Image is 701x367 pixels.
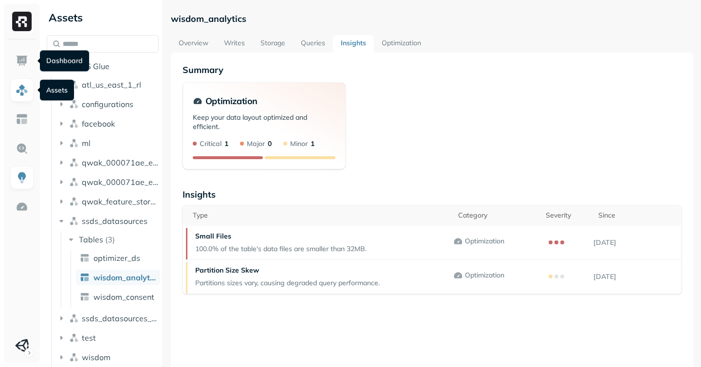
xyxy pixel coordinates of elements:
[195,278,380,288] p: Partitions sizes vary, causing degraded query performance.
[93,273,156,282] span: wisdom_analytics
[47,58,159,74] button: AWS Glue
[193,113,335,139] p: Keep your data layout optimized and efficient.
[69,197,79,206] img: namespace
[82,119,115,128] span: facebook
[195,266,380,275] p: Partition Size Skew
[224,139,228,148] p: 1
[56,174,159,190] button: qwak_000071ae_e5f6_4c5f_97ab_2b533d00d294_analytics_data_view
[69,352,79,362] img: namespace
[293,35,333,53] a: Queries
[195,232,367,241] p: Small Files
[193,211,448,220] div: Type
[80,292,90,302] img: table
[16,55,28,67] img: Dashboard
[69,138,79,148] img: namespace
[16,142,28,155] img: Query Explorer
[374,35,429,53] a: Optimization
[80,253,90,263] img: table
[458,211,536,220] div: Category
[56,311,159,326] button: ssds_datasources_dev
[546,211,589,220] div: Severity
[311,139,314,148] p: 1
[69,119,79,128] img: namespace
[82,99,133,109] span: configurations
[183,189,682,200] p: Insights
[76,250,160,266] a: optimizer_ds
[40,51,89,72] div: Dashboard
[56,135,159,151] button: ml
[16,171,28,184] img: Insights
[82,80,141,90] span: atl_us_east_1_rl
[93,292,154,302] span: wisdom_consent
[183,64,682,75] p: Summary
[76,270,160,285] a: wisdom_analytics
[82,313,159,323] span: ssds_datasources_dev
[80,273,90,282] img: table
[69,99,79,109] img: namespace
[105,235,115,244] p: ( 3 )
[82,138,91,148] span: ml
[593,238,681,247] p: [DATE]
[598,211,676,220] div: Since
[56,194,159,209] button: qwak_feature_store_000071ae_e5f6_4c5f_97ab_2b533d00d294
[56,155,159,170] button: qwak_000071ae_e5f6_4c5f_97ab_2b533d00d294_analytics_data
[56,96,159,112] button: configurations
[268,139,272,148] p: 0
[40,80,74,101] div: Assets
[69,333,79,343] img: namespace
[247,139,265,148] p: Major
[465,271,504,280] p: Optimization
[15,339,29,352] img: Unity
[465,237,504,246] p: Optimization
[290,139,308,148] p: Minor
[93,253,140,263] span: optimizer_ds
[205,95,258,107] p: Optimization
[82,352,111,362] span: wisdom
[82,216,148,226] span: ssds_datasources
[16,113,28,126] img: Asset Explorer
[56,330,159,346] button: test
[72,61,110,71] span: AWS Glue
[56,213,159,229] button: ssds_datasources
[69,177,79,187] img: namespace
[56,77,159,92] button: atl_us_east_1_rl
[171,13,246,24] p: wisdom_analytics
[200,139,221,148] p: Critical
[69,313,79,323] img: namespace
[16,84,28,96] img: Assets
[82,158,159,167] span: qwak_000071ae_e5f6_4c5f_97ab_2b533d00d294_analytics_data
[56,116,159,131] button: facebook
[69,216,79,226] img: namespace
[593,272,681,281] p: [DATE]
[171,35,216,53] a: Overview
[333,35,374,53] a: Insights
[253,35,293,53] a: Storage
[76,289,160,305] a: wisdom_consent
[56,349,159,365] button: wisdom
[69,80,79,90] img: namespace
[69,158,79,167] img: namespace
[12,12,32,31] img: Ryft
[82,177,159,187] span: qwak_000071ae_e5f6_4c5f_97ab_2b533d00d294_analytics_data_view
[79,235,103,244] span: Tables
[82,197,159,206] span: qwak_feature_store_000071ae_e5f6_4c5f_97ab_2b533d00d294
[195,244,367,254] p: 100.0% of the table's data files are smaller than 32MB.
[47,10,159,25] div: Assets
[216,35,253,53] a: Writes
[66,232,160,247] button: Tables(3)
[82,333,96,343] span: test
[16,201,28,213] img: Optimization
